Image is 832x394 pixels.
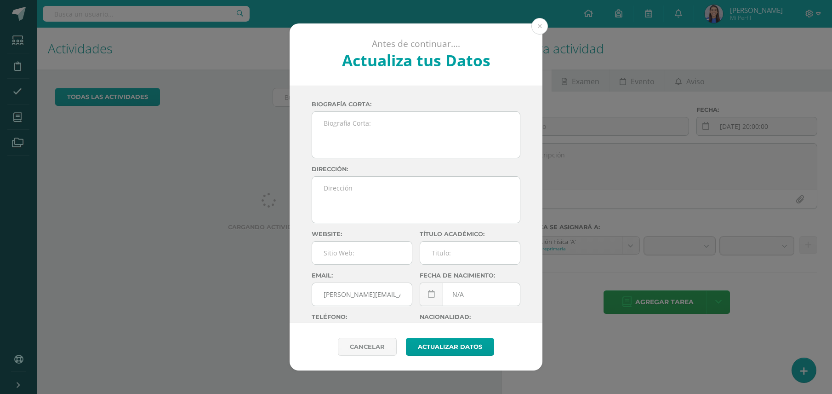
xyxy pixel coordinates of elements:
[312,313,412,320] label: Teléfono:
[314,38,518,50] p: Antes de continuar....
[312,101,520,108] label: Biografía corta:
[420,242,520,264] input: Titulo:
[338,338,397,356] a: Cancelar
[420,231,520,238] label: Título académico:
[312,242,412,264] input: Sitio Web:
[312,166,520,173] label: Dirección:
[312,272,412,279] label: Email:
[420,313,520,320] label: Nacionalidad:
[420,272,520,279] label: Fecha de nacimiento:
[406,338,494,356] button: Actualizar datos
[312,231,412,238] label: Website:
[314,50,518,71] h2: Actualiza tus Datos
[420,283,520,306] input: Fecha de Nacimiento:
[312,283,412,306] input: Correo Electronico:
